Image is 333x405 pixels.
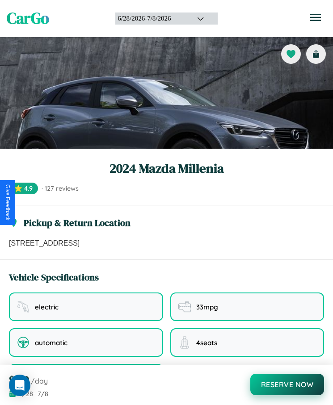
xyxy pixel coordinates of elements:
span: /day [31,376,48,385]
div: Give Feedback [4,184,11,221]
h3: Vehicle Specifications [9,271,99,284]
button: Reserve Now [250,374,325,395]
span: automatic [35,338,67,347]
span: 4 seats [196,338,217,347]
h3: Pickup & Return Location [24,216,131,229]
img: seating [178,336,191,349]
span: · 127 reviews [42,184,79,192]
div: 6 / 28 / 2026 - 7 / 8 / 2026 [118,15,186,22]
span: 33 mpg [196,303,218,311]
span: $ 100 [9,372,29,387]
img: fuel efficiency [178,301,191,313]
span: 6 / 28 - 7 / 8 [19,390,48,398]
h1: 2024 Mazda Millenia [9,159,324,177]
span: ⭐ 4.9 [9,183,38,194]
img: fuel type [17,301,30,313]
p: [STREET_ADDRESS] [9,238,324,249]
span: electric [35,303,59,311]
span: CarGo [7,8,49,29]
div: Open Intercom Messenger [9,375,30,396]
